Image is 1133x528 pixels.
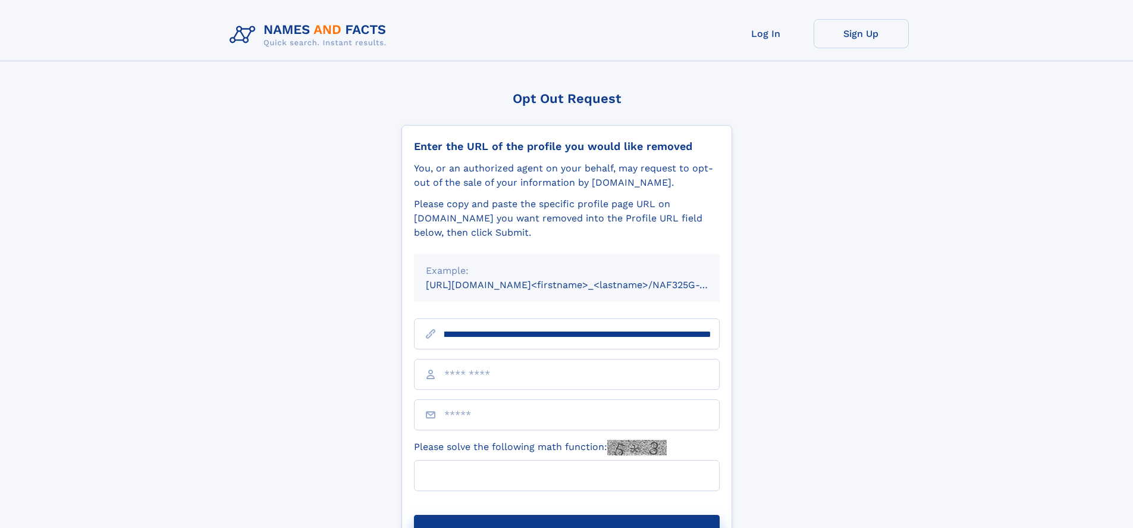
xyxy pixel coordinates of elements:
[414,197,720,240] div: Please copy and paste the specific profile page URL on [DOMAIN_NAME] you want removed into the Pr...
[401,91,732,106] div: Opt Out Request
[718,19,814,48] a: Log In
[414,161,720,190] div: You, or an authorized agent on your behalf, may request to opt-out of the sale of your informatio...
[414,140,720,153] div: Enter the URL of the profile you would like removed
[426,264,708,278] div: Example:
[814,19,909,48] a: Sign Up
[225,19,396,51] img: Logo Names and Facts
[414,440,667,455] label: Please solve the following math function:
[426,279,742,290] small: [URL][DOMAIN_NAME]<firstname>_<lastname>/NAF325G-xxxxxxxx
